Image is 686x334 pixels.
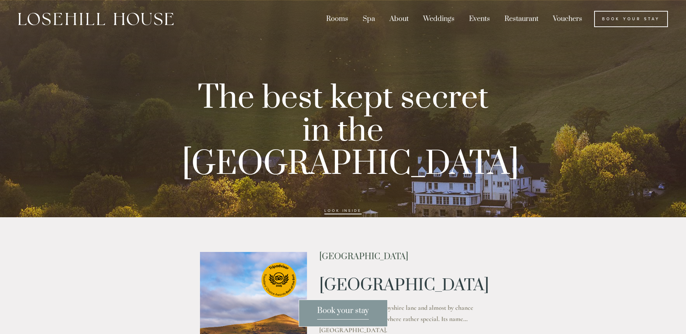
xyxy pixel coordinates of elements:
[383,11,415,27] div: About
[546,11,589,27] a: Vouchers
[299,300,388,327] a: Book your stay
[320,11,355,27] div: Rooms
[324,209,362,214] a: look inside
[463,11,497,27] div: Events
[317,306,369,320] span: Book your stay
[498,11,545,27] div: Restaurant
[319,252,486,261] h2: [GEOGRAPHIC_DATA]
[182,78,519,185] strong: The best kept secret in the [GEOGRAPHIC_DATA]
[417,11,461,27] div: Weddings
[319,277,486,295] h1: [GEOGRAPHIC_DATA]
[18,13,174,25] img: Losehill House
[356,11,382,27] div: Spa
[594,11,668,27] a: Book Your Stay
